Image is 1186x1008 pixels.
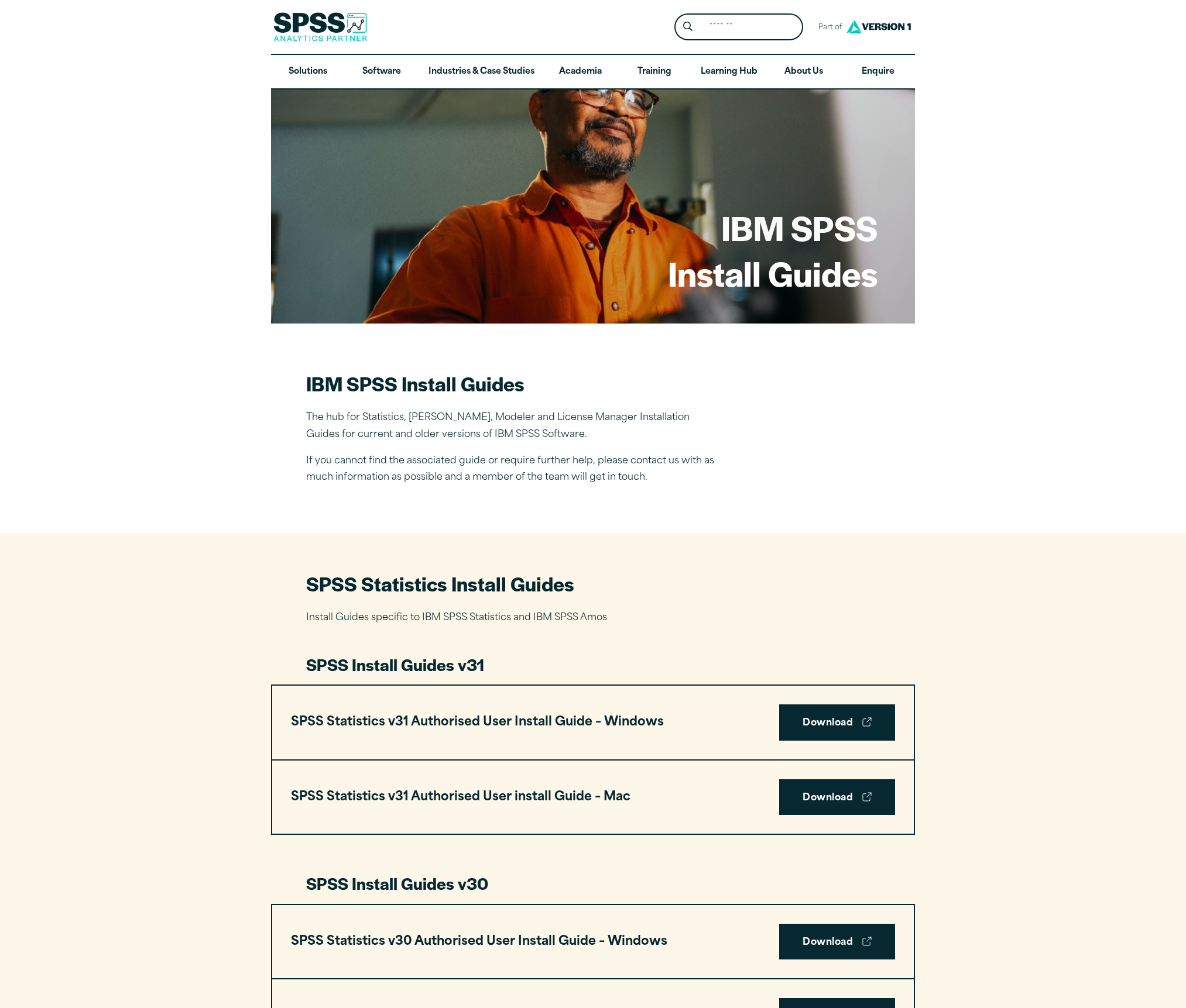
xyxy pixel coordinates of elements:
h3: SPSS Statistics v31 Authorised User install Guide – Mac [291,786,630,809]
a: Enquire [841,55,915,89]
nav: Desktop version of site main menu [271,55,915,89]
a: Solutions [271,55,345,89]
a: About Us [767,55,841,89]
p: If you cannot find the associated guide or require further help, please contact us with as much i... [306,453,716,487]
img: SPSS Analytics Partner [273,12,367,42]
span: Part of [813,19,844,36]
a: Download [779,779,895,816]
h3: SPSS Install Guides v30 [306,872,880,895]
p: Install Guides specific to IBM SPSS Statistics and IBM SPSS Amos [306,610,880,627]
button: Search magnifying glass icon [677,16,699,38]
a: Software [345,55,419,89]
form: Site Header Search Form [674,13,803,41]
h3: SPSS Statistics v30 Authorised User Install Guide – Windows [291,931,667,953]
a: Training [618,55,691,89]
svg: Search magnifying glass icon [683,22,693,32]
img: Version1 Logo [844,16,914,37]
a: Industries & Case Studies [419,55,544,89]
h1: IBM SPSS Install Guides [668,205,877,295]
p: The hub for Statistics, [PERSON_NAME], Modeler and License Manager Installation Guides for curren... [306,410,716,443]
a: Academia [544,55,618,89]
h2: SPSS Statistics Install Guides [306,570,880,597]
h3: SPSS Install Guides v31 [306,653,880,676]
a: Learning Hub [691,55,767,89]
a: Download [779,704,895,741]
a: Download [779,924,895,960]
h3: SPSS Statistics v31 Authorised User Install Guide – Windows [291,711,664,734]
h2: IBM SPSS Install Guides [306,370,716,397]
